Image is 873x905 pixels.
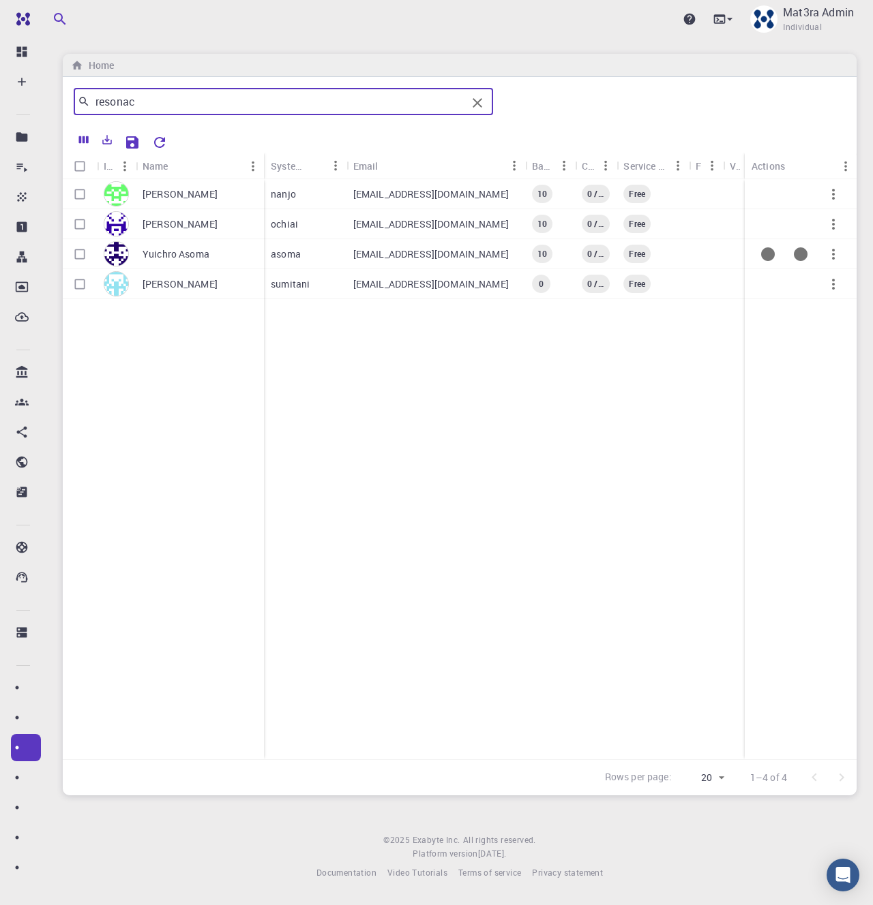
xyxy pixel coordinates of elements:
[532,218,552,230] span: 10
[532,248,552,260] span: 10
[677,768,728,788] div: 20
[168,155,190,177] button: Sort
[353,277,509,291] p: [EMAIL_ADDRESS][DOMAIN_NAME]
[617,153,689,179] div: Service Level
[730,153,740,179] div: VASP
[383,833,412,847] span: © 2025
[467,92,488,114] button: Clear
[623,188,651,200] span: Free
[104,153,114,179] div: Icon
[387,867,447,878] span: Video Tutorials
[353,247,509,261] p: [EMAIL_ADDRESS][DOMAIN_NAME]
[689,153,723,179] div: Free
[264,153,346,179] div: System Name
[532,188,552,200] span: 10
[623,245,651,263] div: Current Service Level
[532,866,603,880] a: Privacy statement
[413,833,460,847] a: Exabyte Inc.
[533,278,549,290] span: 0
[143,277,218,291] p: [PERSON_NAME]
[740,155,762,177] button: Menu
[271,153,303,179] div: System Name
[783,20,822,34] span: Individual
[271,217,298,231] p: ochiai
[623,153,667,179] div: Service Level
[104,211,129,236] img: avatar
[143,247,209,261] p: Yuichro Asoma
[353,187,509,201] p: [EMAIL_ADDRESS][DOMAIN_NAME]
[827,859,859,891] div: Open Intercom Messenger
[143,187,218,201] p: [PERSON_NAME]
[532,867,603,878] span: Privacy statement
[353,153,379,179] div: Email
[146,129,173,156] button: Reset Explorer Settings
[623,275,651,293] div: Current Service Level
[623,218,651,230] span: Free
[413,834,460,845] span: Exabyte Inc.
[723,153,762,179] div: VASP
[582,248,610,260] span: 0 / 0
[750,771,787,784] p: 1–4 of 4
[97,153,136,179] div: Icon
[387,866,447,880] a: Video Tutorials
[750,5,778,33] img: Mat3ra Admin
[271,187,296,201] p: nanjo
[553,155,575,177] button: Menu
[525,153,575,179] div: Balance
[745,153,857,179] div: Actions
[72,129,95,151] button: Columns
[271,247,301,261] p: asoma
[463,833,536,847] span: All rights reserved.
[68,58,117,73] nav: breadcrumb
[378,155,400,177] button: Sort
[582,218,610,230] span: 0 / 0
[458,866,521,880] a: Terms of service
[143,153,168,179] div: Name
[11,12,30,26] img: logo
[316,867,376,878] span: Documentation
[458,867,521,878] span: Terms of service
[478,847,507,861] a: [DATE].
[582,153,595,179] div: Credit
[752,153,785,179] div: Actions
[835,155,857,177] button: Menu
[95,129,119,151] button: Export
[325,155,346,177] button: Menu
[605,770,672,786] p: Rows per page:
[783,4,854,20] p: Mat3ra Admin
[503,155,525,177] button: Menu
[582,188,610,200] span: 0 / 0
[104,181,129,206] img: avatar
[114,155,136,177] button: Menu
[784,238,817,271] button: Set service level
[413,847,477,861] span: Platform version
[104,271,129,296] img: avatar
[119,129,146,156] button: Save Explorer Settings
[595,155,617,177] button: Menu
[623,248,651,260] span: Free
[478,848,507,859] span: [DATE] .
[701,155,723,177] button: Menu
[104,241,129,266] img: avatar
[696,153,701,179] div: Free
[353,217,509,231] p: [EMAIL_ADDRESS][DOMAIN_NAME]
[303,155,325,177] button: Sort
[136,153,264,179] div: Name
[582,278,610,290] span: 0 / 0
[83,58,114,73] h6: Home
[29,10,78,22] span: Support
[752,238,784,271] button: Set service level feature
[242,155,264,177] button: Menu
[667,155,689,177] button: Menu
[623,215,651,233] div: Current Service Level
[271,277,310,291] p: sumitani
[623,278,651,290] span: Free
[316,866,376,880] a: Documentation
[532,153,553,179] div: Balance
[143,217,218,231] p: [PERSON_NAME]
[623,185,651,203] div: Current Service Level
[575,153,617,179] div: Credit
[346,153,525,179] div: Email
